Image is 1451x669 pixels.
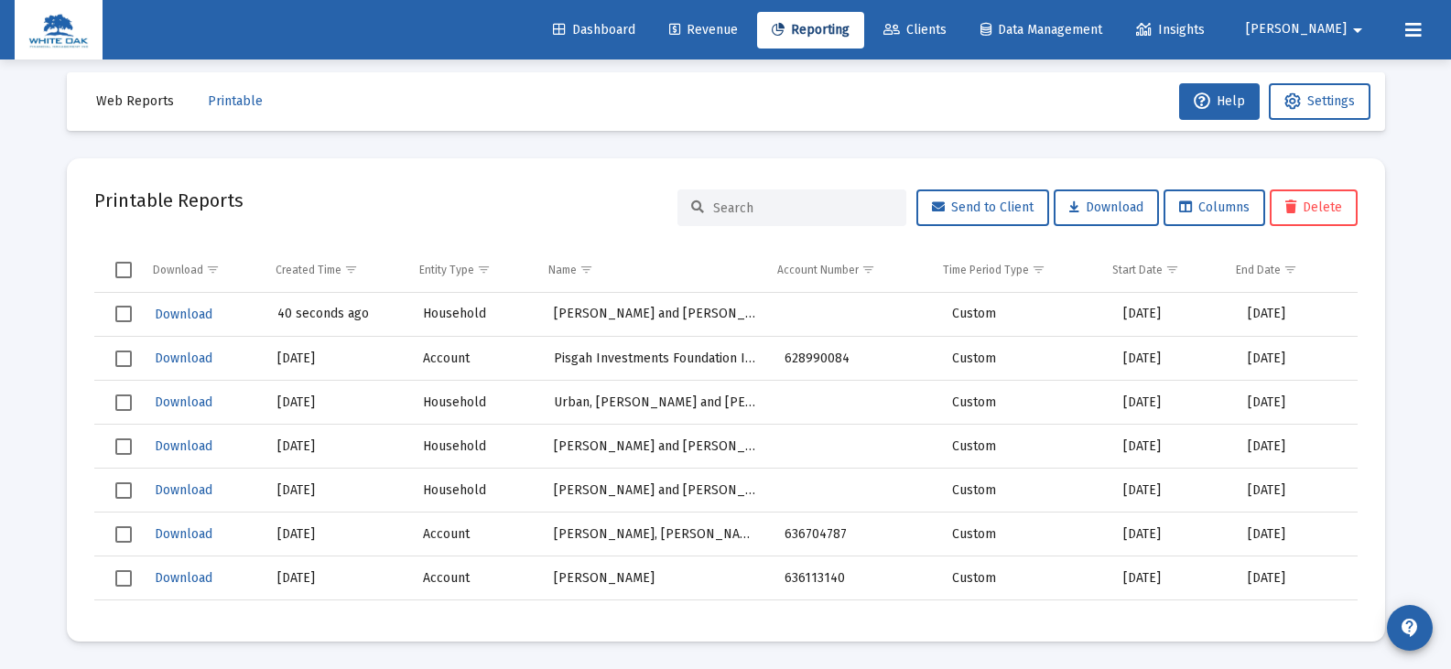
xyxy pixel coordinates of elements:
[153,263,203,277] div: Download
[410,556,541,600] td: Account
[115,482,132,499] div: Select row
[1110,381,1235,425] td: [DATE]
[155,570,212,586] span: Download
[94,186,244,215] h2: Printable Reports
[916,189,1049,226] button: Send to Client
[1121,12,1219,49] a: Insights
[757,12,864,49] a: Reporting
[96,93,174,109] span: Web Reports
[1235,556,1357,600] td: [DATE]
[541,469,773,513] td: [PERSON_NAME] and [PERSON_NAME]
[155,351,212,366] span: Download
[1110,600,1235,644] td: [DATE]
[943,263,1029,277] div: Time Period Type
[1235,513,1357,556] td: [DATE]
[115,614,132,631] div: Select row
[548,263,577,277] div: Name
[115,306,132,322] div: Select row
[155,438,212,454] span: Download
[1110,469,1235,513] td: [DATE]
[1069,200,1143,215] span: Download
[410,469,541,513] td: Household
[939,381,1110,425] td: Custom
[406,248,536,292] td: Column Entity Type
[94,248,1358,614] div: Data grid
[1285,200,1342,215] span: Delete
[1307,93,1355,109] span: Settings
[541,293,773,337] td: [PERSON_NAME] and [PERSON_NAME]
[1224,11,1391,48] button: [PERSON_NAME]
[155,526,212,542] span: Download
[1235,469,1357,513] td: [DATE]
[1179,83,1260,120] button: Help
[208,93,263,109] span: Printable
[153,477,214,503] button: Download
[541,425,773,469] td: [PERSON_NAME] and [PERSON_NAME]
[410,513,541,556] td: Account
[344,263,358,276] span: Show filter options for column 'Created Time'
[939,293,1110,337] td: Custom
[1179,200,1250,215] span: Columns
[265,337,409,381] td: [DATE]
[1110,425,1235,469] td: [DATE]
[265,469,409,513] td: [DATE]
[939,425,1110,469] td: Custom
[153,521,214,547] button: Download
[155,482,212,498] span: Download
[1270,189,1358,226] button: Delete
[115,526,132,543] div: Select row
[541,381,773,425] td: Urban, [PERSON_NAME] and [PERSON_NAME]
[263,248,406,292] td: Column Created Time
[1165,263,1179,276] span: Show filter options for column 'Start Date'
[1054,189,1159,226] button: Download
[869,12,961,49] a: Clients
[155,394,212,410] span: Download
[1235,425,1357,469] td: [DATE]
[115,438,132,455] div: Select row
[28,12,89,49] img: Dashboard
[1136,22,1205,38] span: Insights
[153,389,214,415] button: Download
[1223,248,1344,292] td: Column End Date
[1235,600,1357,644] td: [DATE]
[265,513,409,556] td: [DATE]
[980,22,1102,38] span: Data Management
[1110,337,1235,381] td: [DATE]
[206,263,220,276] span: Show filter options for column 'Download'
[772,556,939,600] td: 636113140
[1283,263,1297,276] span: Show filter options for column 'End Date'
[541,556,773,600] td: [PERSON_NAME]
[265,425,409,469] td: [DATE]
[541,513,773,556] td: [PERSON_NAME], [PERSON_NAME] IRA
[265,600,409,644] td: [DATE]
[265,381,409,425] td: [DATE]
[1246,22,1347,38] span: [PERSON_NAME]
[930,248,1099,292] td: Column Time Period Type
[115,262,132,278] div: Select all
[410,381,541,425] td: Household
[115,351,132,367] div: Select row
[115,570,132,587] div: Select row
[410,425,541,469] td: Household
[1235,337,1357,381] td: [DATE]
[655,12,753,49] a: Revenue
[939,556,1110,600] td: Custom
[1236,263,1281,277] div: End Date
[1269,83,1370,120] button: Settings
[713,200,893,216] input: Search
[861,263,875,276] span: Show filter options for column 'Account Number'
[1194,93,1245,109] span: Help
[1164,189,1265,226] button: Columns
[1032,263,1045,276] span: Show filter options for column 'Time Period Type'
[1399,617,1421,639] mat-icon: contact_support
[932,200,1034,215] span: Send to Client
[1110,556,1235,600] td: [DATE]
[410,600,541,644] td: Household
[155,307,212,322] span: Download
[153,565,214,591] button: Download
[1112,263,1163,277] div: Start Date
[1099,248,1223,292] td: Column Start Date
[265,293,409,337] td: 40 seconds ago
[1235,381,1357,425] td: [DATE]
[81,83,189,120] button: Web Reports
